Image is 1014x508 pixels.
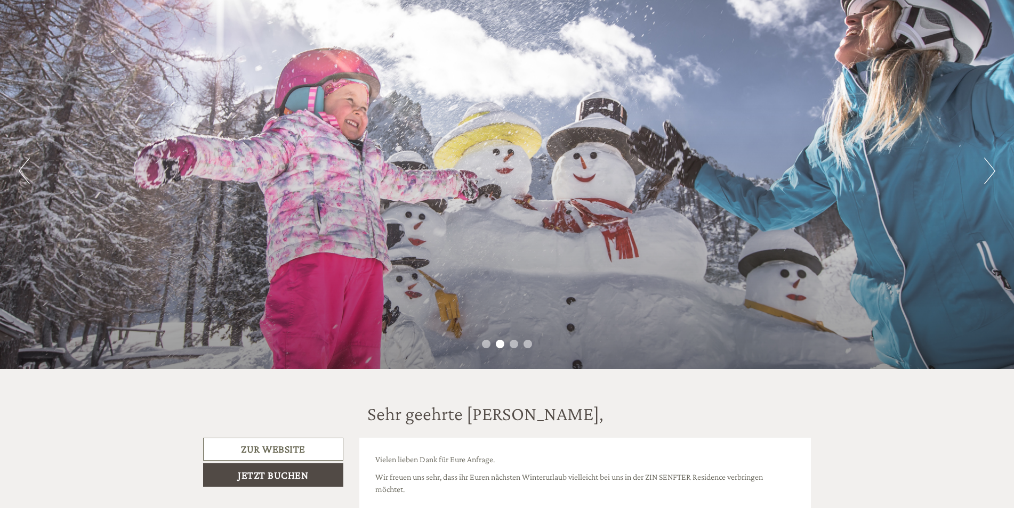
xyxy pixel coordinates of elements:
[367,404,603,425] h1: Sehr geehrte [PERSON_NAME],
[203,463,343,487] a: Jetzt buchen
[984,158,995,184] button: Next
[19,158,30,184] button: Previous
[375,454,795,466] p: Vielen lieben Dank für Eure Anfrage.
[203,438,343,461] a: Zur Website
